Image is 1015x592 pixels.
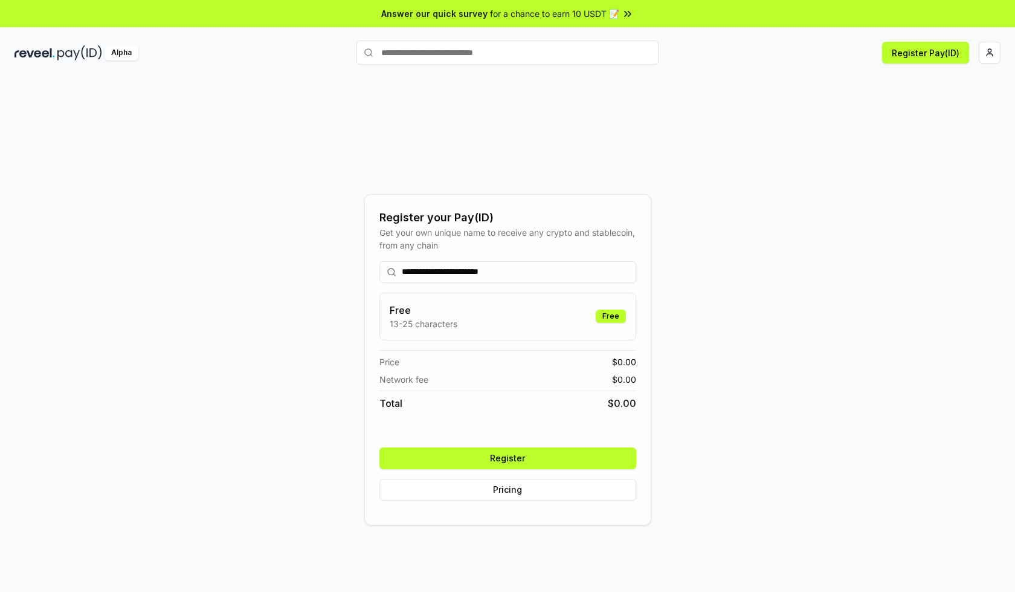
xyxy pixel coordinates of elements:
span: $ 0.00 [612,373,636,386]
span: $ 0.00 [612,356,636,368]
span: Answer our quick survey [381,7,488,20]
span: Total [379,396,402,411]
button: Register [379,447,636,469]
h3: Free [390,303,457,317]
span: for a chance to earn 10 USDT 📝 [490,7,619,20]
button: Pricing [379,479,636,501]
div: Free [596,310,626,323]
div: Register your Pay(ID) [379,209,636,226]
button: Register Pay(ID) [882,42,969,63]
p: 13-25 characters [390,317,457,330]
img: reveel_dark [14,45,55,60]
div: Alpha [105,45,138,60]
span: Network fee [379,373,428,386]
span: $ 0.00 [608,396,636,411]
div: Get your own unique name to receive any crypto and stablecoin, from any chain [379,226,636,252]
span: Price [379,356,399,368]
img: pay_id [57,45,102,60]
